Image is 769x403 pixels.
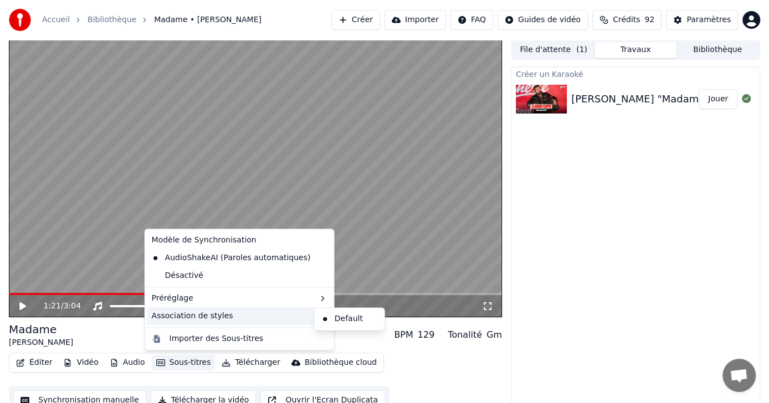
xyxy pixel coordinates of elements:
div: Préréglage [147,290,332,307]
span: ( 1 ) [576,44,587,55]
div: Association de styles [147,307,332,325]
div: BPM [394,328,413,342]
button: Éditer [12,355,57,370]
button: Paramètres [666,10,738,30]
div: Créer un Karaoké [511,67,760,80]
div: Paramètres [686,14,731,25]
span: Madame • [PERSON_NAME] [154,14,262,25]
div: Modèle de Synchronisation [147,231,332,249]
div: Importer des Sous-titres [170,333,263,344]
a: Accueil [42,14,70,25]
span: 1:21 [43,301,60,312]
button: File d'attente [512,42,594,58]
img: youka [9,9,31,31]
button: FAQ [450,10,493,30]
button: Bibliothèque [676,42,758,58]
button: Guides de vidéo [498,10,588,30]
span: Crédits [613,14,640,25]
button: Télécharger [217,355,284,370]
div: Ouvrir le chat [722,359,756,392]
div: Madame [9,322,73,337]
div: 129 [418,328,435,342]
button: Sous-titres [152,355,216,370]
div: [PERSON_NAME] [9,337,73,348]
div: Désactivé [147,267,332,285]
span: 92 [644,14,654,25]
span: 3:04 [64,301,81,312]
div: Default [317,310,382,328]
button: Audio [105,355,150,370]
button: Crédits92 [592,10,662,30]
div: Gm [486,328,502,342]
div: Bibliothèque cloud [305,357,377,368]
button: Travaux [594,42,676,58]
div: / [43,301,70,312]
button: Créer [331,10,380,30]
div: Tonalité [448,328,482,342]
button: Vidéo [59,355,102,370]
nav: breadcrumb [42,14,262,25]
div: AudioShakeAI (Paroles automatiques) [147,249,315,267]
button: Jouer [699,89,737,109]
a: Bibliothèque [88,14,136,25]
button: Importer [384,10,446,30]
